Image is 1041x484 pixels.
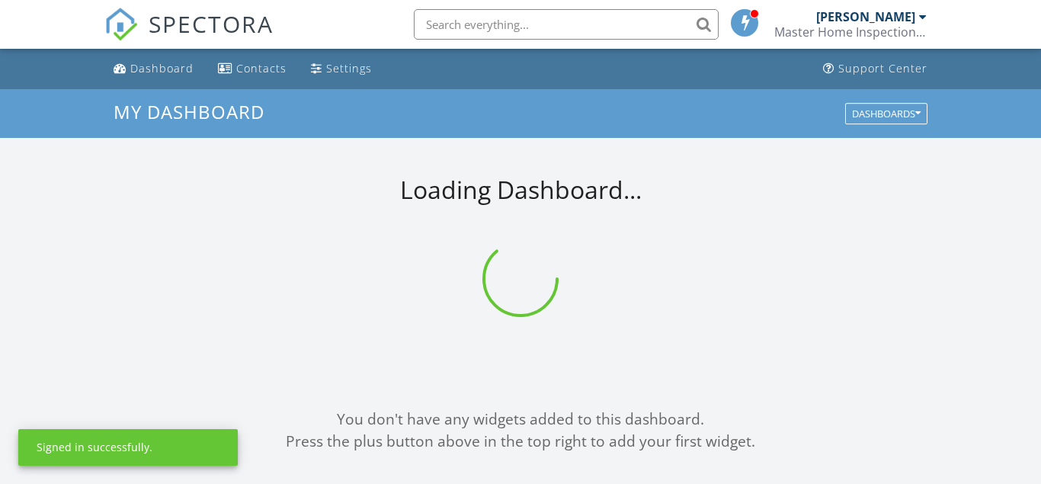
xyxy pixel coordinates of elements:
[852,108,921,119] div: Dashboards
[107,55,200,83] a: Dashboard
[104,8,138,41] img: The Best Home Inspection Software - Spectora
[326,61,372,75] div: Settings
[817,55,934,83] a: Support Center
[236,61,287,75] div: Contacts
[212,55,293,83] a: Contacts
[414,9,719,40] input: Search everything...
[149,8,274,40] span: SPECTORA
[130,61,194,75] div: Dashboard
[305,55,378,83] a: Settings
[845,103,927,124] button: Dashboards
[15,431,1026,453] div: Press the plus button above in the top right to add your first widget.
[37,440,152,455] div: Signed in successfully.
[774,24,927,40] div: Master Home Inspection Services
[114,99,264,124] span: My Dashboard
[816,9,915,24] div: [PERSON_NAME]
[104,21,274,53] a: SPECTORA
[838,61,927,75] div: Support Center
[15,409,1026,431] div: You don't have any widgets added to this dashboard.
